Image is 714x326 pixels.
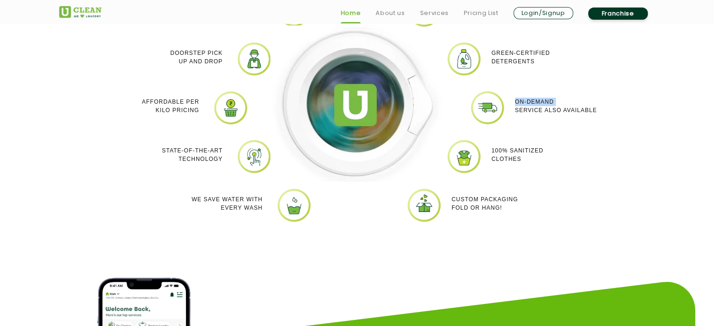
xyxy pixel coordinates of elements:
img: laundry near me [446,41,482,76]
p: Green-Certified Detergents [491,49,550,66]
p: State-of-the-art Technology [162,146,223,163]
img: Uclean laundry [446,139,482,174]
img: Laundry shop near me [237,139,272,174]
img: Laundry [470,90,505,125]
a: About us [376,8,405,19]
img: UClean Laundry and Dry Cleaning [59,6,101,18]
a: Franchise [588,8,648,20]
p: Doorstep Pick up and Drop [170,49,223,66]
img: uclean dry cleaner [407,188,442,223]
a: Services [420,8,448,19]
img: Dry cleaners near me [270,25,444,182]
p: Affordable per kilo pricing [142,98,199,114]
img: laundry pick and drop services [213,90,248,125]
a: Home [341,8,361,19]
p: 100% Sanitized Clothes [491,146,544,163]
p: On-demand service also available [515,98,597,114]
img: Online dry cleaning services [237,41,272,76]
a: Login/Signup [514,7,573,19]
a: Pricing List [464,8,499,19]
p: Custom packaging Fold or Hang! [452,195,518,212]
p: We Save Water with every wash [192,195,262,212]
